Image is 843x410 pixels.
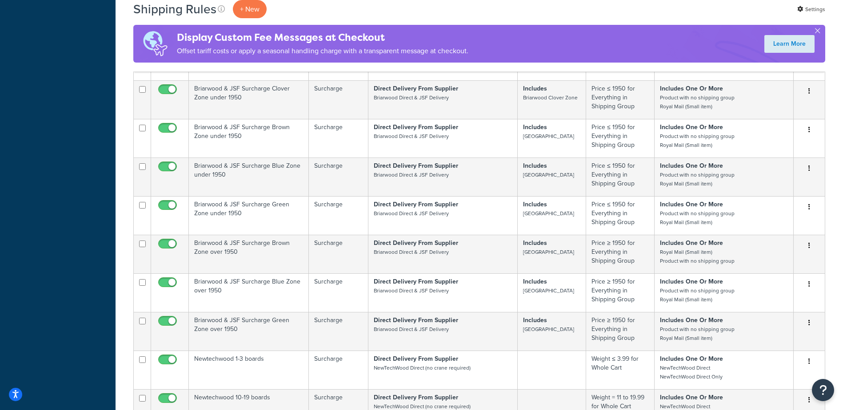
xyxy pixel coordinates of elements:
strong: Includes [523,122,547,132]
td: Briarwood & JSF Surcharge Clover Zone under 1950 [189,80,309,119]
small: Product with no shipping group Royal Mail (Small item) [660,287,735,304]
small: Briarwood Direct & JSF Delivery [374,287,449,295]
button: Open Resource Center [812,379,834,401]
td: Price ≤ 1950 for Everything in Shipping Group [586,119,654,158]
td: Price ≤ 1950 for Everything in Shipping Group [586,196,654,235]
small: NewTechWood Direct (no crane required) [374,364,471,372]
strong: Direct Delivery From Supplier [374,315,458,325]
a: Settings [797,3,825,16]
small: Product with no shipping group Royal Mail (Small item) [660,171,735,188]
strong: Includes [523,161,547,170]
strong: Direct Delivery From Supplier [374,122,458,132]
p: Offset tariff costs or apply a seasonal handling charge with a transparent message at checkout. [177,45,468,57]
td: Price ≥ 1950 for Everything in Shipping Group [586,235,654,273]
small: [GEOGRAPHIC_DATA] [523,209,574,217]
small: Briarwood Direct & JSF Delivery [374,132,449,140]
small: Briarwood Direct & JSF Delivery [374,209,449,217]
td: Surcharge [309,273,368,312]
strong: Direct Delivery From Supplier [374,161,458,170]
strong: Direct Delivery From Supplier [374,354,458,363]
td: Price ≥ 1950 for Everything in Shipping Group [586,273,654,312]
small: Briarwood Direct & JSF Delivery [374,94,449,102]
small: [GEOGRAPHIC_DATA] [523,325,574,333]
small: NewTechWood Direct NewTechWood Direct Only [660,364,723,381]
strong: Includes One Or More [660,354,723,363]
small: Briarwood Direct & JSF Delivery [374,171,449,179]
td: Price ≤ 1950 for Everything in Shipping Group [586,158,654,196]
strong: Includes One Or More [660,393,723,402]
strong: Direct Delivery From Supplier [374,200,458,209]
strong: Includes One Or More [660,84,723,93]
td: Surcharge [309,196,368,235]
small: Briarwood Clover Zone [523,94,578,102]
strong: Includes [523,277,547,286]
td: Briarwood & JSF Surcharge Green Zone over 1950 [189,312,309,351]
small: Product with no shipping group Royal Mail (Small item) [660,94,735,110]
td: Newtechwood 1-3 boards [189,351,309,389]
strong: Direct Delivery From Supplier [374,277,458,286]
td: Briarwood & JSF Surcharge Blue Zone under 1950 [189,158,309,196]
td: Price ≥ 1950 for Everything in Shipping Group [586,312,654,351]
td: Surcharge [309,80,368,119]
img: duties-banner-06bc72dcb5fe05cb3f9472aba00be2ae8eb53ab6f0d8bb03d382ba314ac3c341.png [133,25,177,63]
td: Briarwood & JSF Surcharge Blue Zone over 1950 [189,273,309,312]
strong: Includes [523,84,547,93]
h4: Display Custom Fee Messages at Checkout [177,30,468,45]
strong: Includes One Or More [660,122,723,132]
small: [GEOGRAPHIC_DATA] [523,287,574,295]
small: Briarwood Direct & JSF Delivery [374,325,449,333]
strong: Includes [523,315,547,325]
small: Royal Mail (Small item) Product with no shipping group [660,248,735,265]
strong: Direct Delivery From Supplier [374,238,458,248]
td: Surcharge [309,158,368,196]
strong: Includes One Or More [660,200,723,209]
td: Surcharge [309,351,368,389]
strong: Includes One Or More [660,238,723,248]
small: Product with no shipping group Royal Mail (Small item) [660,209,735,226]
td: Weight ≤ 3.99 for Whole Cart [586,351,654,389]
td: Briarwood & JSF Surcharge Green Zone under 1950 [189,196,309,235]
td: Surcharge [309,312,368,351]
strong: Direct Delivery From Supplier [374,84,458,93]
small: [GEOGRAPHIC_DATA] [523,171,574,179]
a: Learn More [764,35,815,53]
td: Surcharge [309,119,368,158]
td: Price ≤ 1950 for Everything in Shipping Group [586,80,654,119]
strong: Includes [523,200,547,209]
small: Product with no shipping group Royal Mail (Small item) [660,132,735,149]
strong: Includes One Or More [660,277,723,286]
small: Briarwood Direct & JSF Delivery [374,248,449,256]
td: Surcharge [309,235,368,273]
strong: Direct Delivery From Supplier [374,393,458,402]
h1: Shipping Rules [133,0,216,18]
td: Briarwood & JSF Surcharge Brown Zone under 1950 [189,119,309,158]
strong: Includes One Or More [660,161,723,170]
small: Product with no shipping group Royal Mail (Small item) [660,325,735,342]
strong: Includes One Or More [660,315,723,325]
strong: Includes [523,238,547,248]
td: Briarwood & JSF Surcharge Brown Zone over 1950 [189,235,309,273]
small: [GEOGRAPHIC_DATA] [523,248,574,256]
small: [GEOGRAPHIC_DATA] [523,132,574,140]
